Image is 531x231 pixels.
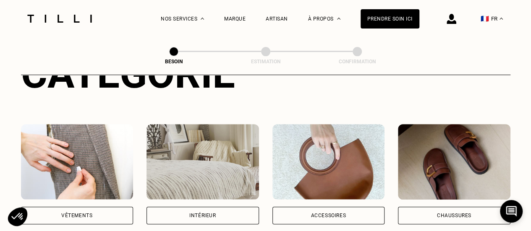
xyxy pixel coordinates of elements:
[61,213,92,218] div: Vêtements
[24,15,95,23] img: Logo du service de couturière Tilli
[447,14,456,24] img: icône connexion
[398,124,510,200] img: Chaussures
[224,59,308,65] div: Estimation
[224,16,246,22] a: Marque
[201,18,204,20] img: Menu déroulant
[481,15,489,23] span: 🇫🇷
[315,59,399,65] div: Confirmation
[266,16,288,22] a: Artisan
[361,9,419,29] a: Prendre soin ici
[21,124,133,200] img: Vêtements
[272,124,385,200] img: Accessoires
[311,213,346,218] div: Accessoires
[437,213,471,218] div: Chaussures
[146,124,259,200] img: Intérieur
[132,59,216,65] div: Besoin
[500,18,503,20] img: menu déroulant
[189,213,216,218] div: Intérieur
[337,18,340,20] img: Menu déroulant à propos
